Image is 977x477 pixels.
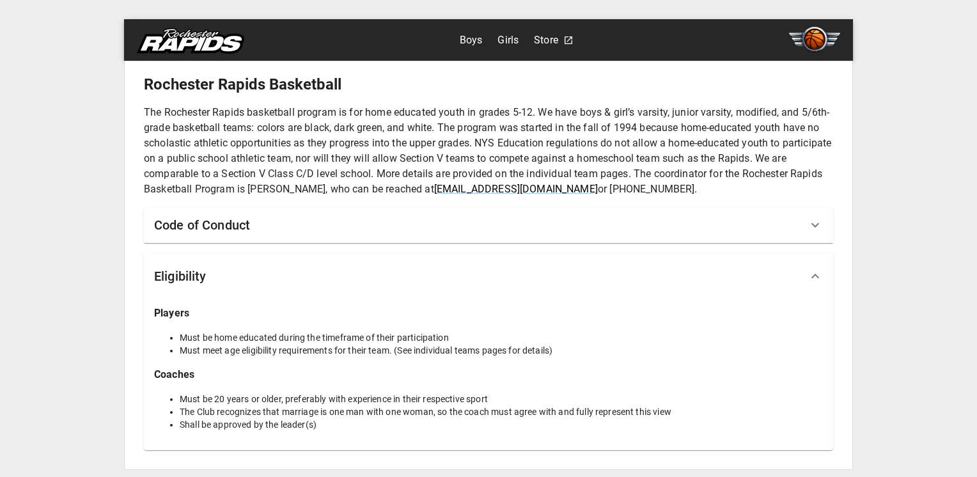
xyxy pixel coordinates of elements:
div: Eligibility [144,253,833,299]
h6: Players [154,304,823,322]
li: The Club recognizes that marriage is one man with one woman, so the coach must agree with and ful... [180,405,823,418]
a: [EMAIL_ADDRESS][DOMAIN_NAME] [434,183,598,195]
li: Must be 20 years or older, preferably with experience in their respective sport [180,393,823,405]
h6: Code of Conduct [154,215,250,235]
li: Must be home educated during the timeframe of their participation [180,331,823,344]
h6: Eligibility [154,266,207,286]
h6: Coaches [154,366,823,384]
a: Girls [497,30,519,51]
h5: Rochester Rapids Basketball [144,74,833,95]
p: The Rochester Rapids basketball program is for home educated youth in grades 5-12. We have boys &... [144,105,833,197]
li: Shall be approved by the leader(s) [180,418,823,431]
a: Boys [460,30,483,51]
li: Must meet age eligibility requirements for their team. (See individual teams pages for details) [180,344,823,357]
img: rapids.svg [137,28,244,54]
img: basketball.svg [789,27,840,52]
div: Code of Conduct [144,207,833,243]
a: Store [534,30,558,51]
